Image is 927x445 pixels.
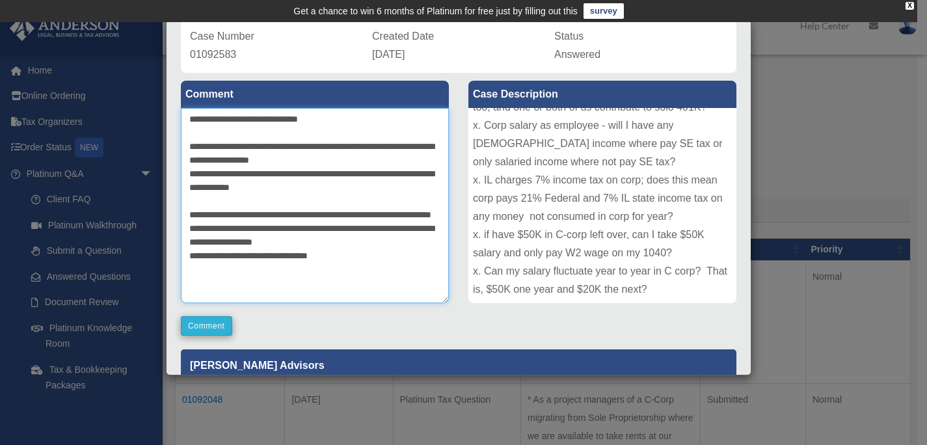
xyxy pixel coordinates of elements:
[181,81,449,108] label: Comment
[372,49,405,60] span: [DATE]
[906,2,914,10] div: close
[554,31,584,42] span: Status
[468,81,736,108] label: Case Description
[584,3,624,19] a: survey
[468,108,736,303] div: Will be setting up LCC as C corp to manage rental property in Series LLC x. If Corp salary, can p...
[190,49,236,60] span: 01092583
[372,31,434,42] span: Created Date
[293,3,578,19] div: Get a chance to win 6 months of Platinum for free just by filling out this
[181,349,736,381] p: [PERSON_NAME] Advisors
[190,31,254,42] span: Case Number
[554,49,600,60] span: Answered
[181,316,232,336] button: Comment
